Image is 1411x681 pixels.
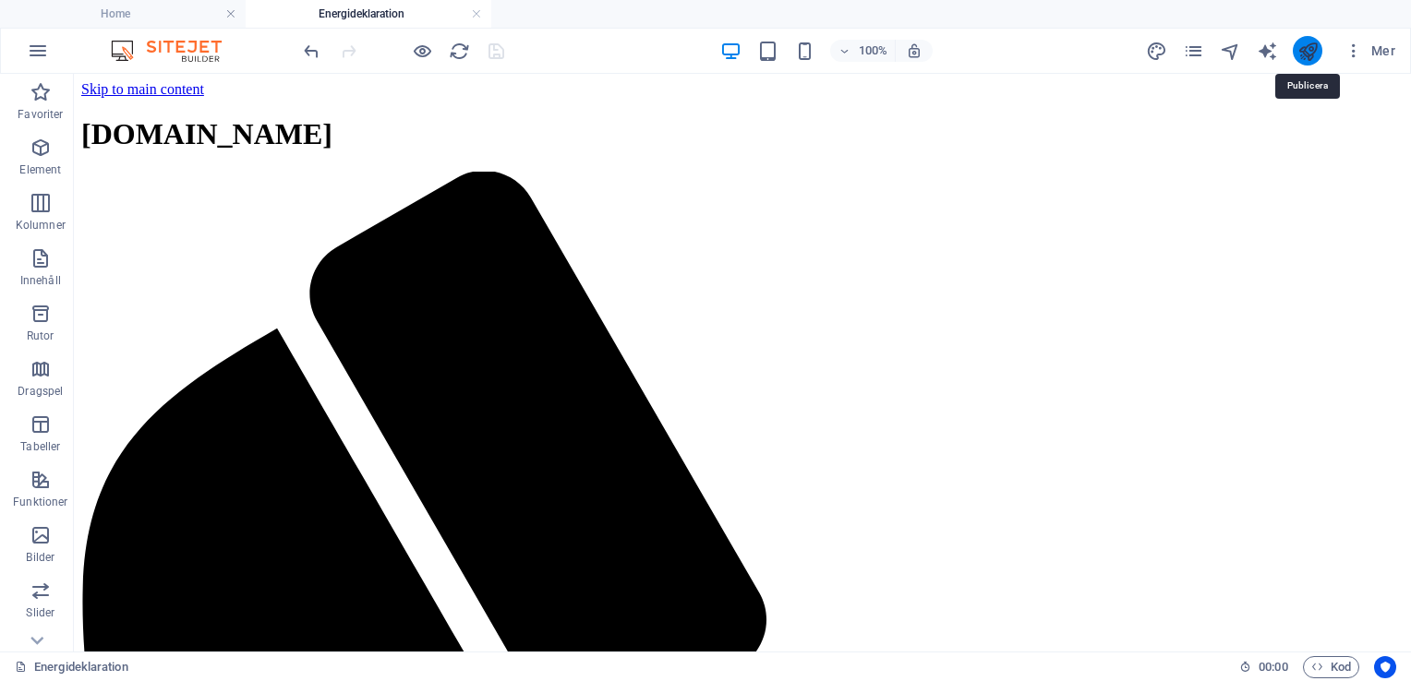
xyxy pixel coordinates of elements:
[411,40,433,62] button: Klicka här för att lämna förhandsvisningsläge och fortsätta redigera
[1272,660,1274,674] span: :
[1337,36,1403,66] button: Mer
[1293,36,1322,66] button: publish
[26,550,54,565] p: Bilder
[27,329,54,343] p: Rutor
[1257,41,1278,62] i: AI Writer
[20,273,61,288] p: Innehåll
[18,384,63,399] p: Dragspel
[1219,40,1241,62] button: navigator
[1345,42,1395,60] span: Mer
[1259,656,1287,678] span: 00 00
[19,162,61,177] p: Element
[1239,656,1288,678] h6: Sessionstid
[16,218,66,233] p: Kolumner
[449,41,470,62] i: Uppdatera sida
[106,40,245,62] img: Editor Logo
[20,439,60,454] p: Tabeller
[18,107,63,122] p: Favoriter
[1256,40,1278,62] button: text_generator
[1182,40,1204,62] button: pages
[1183,41,1204,62] i: Sidor (Ctrl+Alt+S)
[246,4,491,24] h4: Energideklaration
[15,656,128,678] a: Klicka för att avbryta val. Dubbelklicka för att öppna sidor
[858,40,887,62] h6: 100%
[1311,656,1351,678] span: Kod
[1374,656,1396,678] button: Usercentrics
[26,605,54,620] p: Slider
[448,40,470,62] button: reload
[13,495,67,509] p: Funktioner
[300,40,322,62] button: undo
[830,40,896,62] button: 100%
[1146,41,1167,62] i: Design (Ctrl+Alt+Y)
[1220,41,1241,62] i: Navigatör
[7,7,130,23] a: Skip to main content
[301,41,322,62] i: Ångra: Ändra sidor (Ctrl+Z)
[1303,656,1359,678] button: Kod
[1145,40,1167,62] button: design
